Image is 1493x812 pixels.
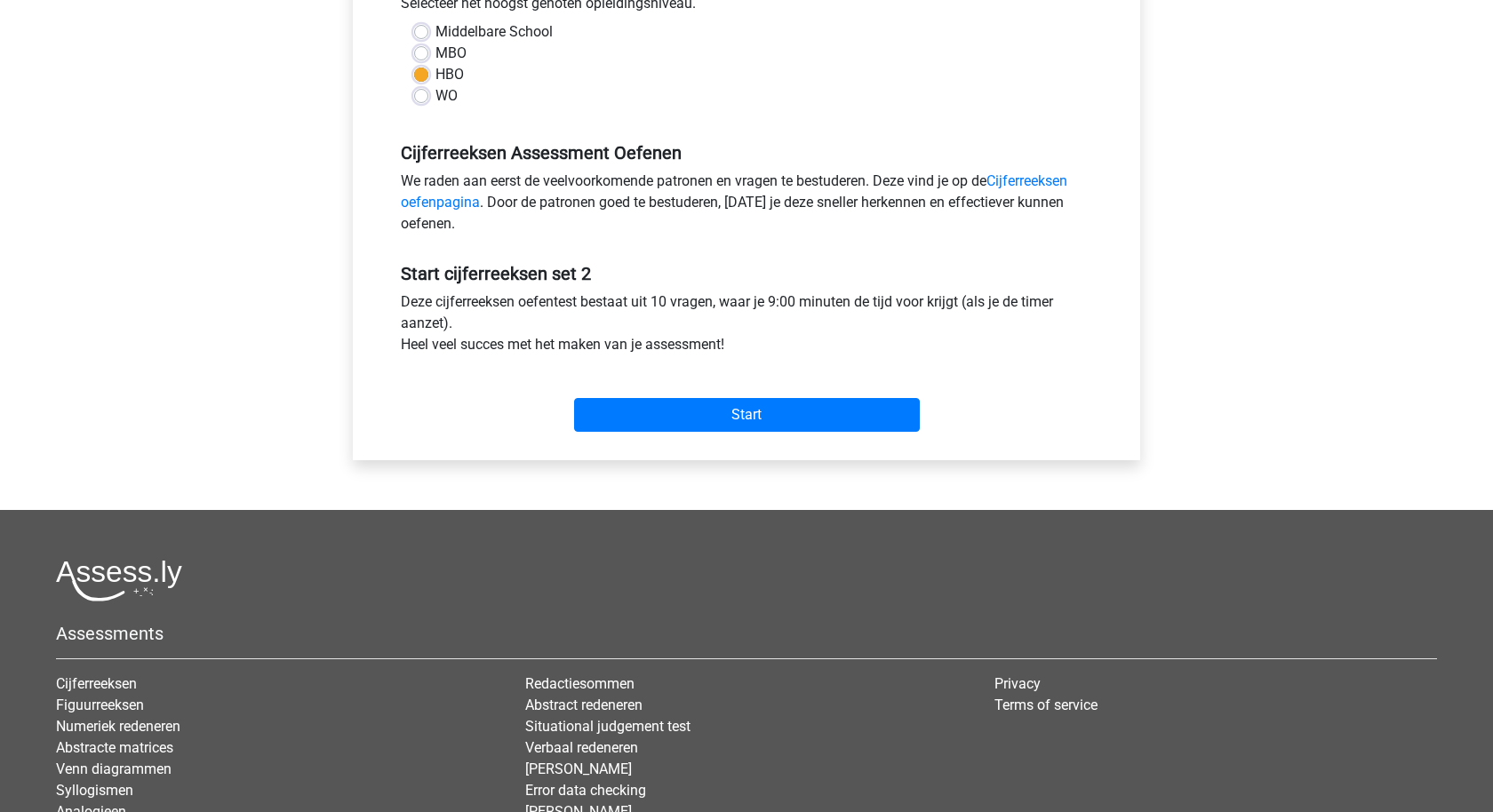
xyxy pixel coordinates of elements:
[525,675,635,692] a: Redactiesommen
[56,675,137,692] a: Cijferreeksen
[56,760,172,777] a: Venn diagrammen
[435,85,458,107] label: WO
[435,64,464,85] label: HBO
[387,171,1106,242] div: We raden aan eerst de veelvoorkomende patronen en vragen te bestuderen. Deze vind je op de . Door...
[401,142,1092,163] h5: Cijferreeksen Assessment Oefenen
[401,263,1092,284] h5: Start cijferreeksen set 2
[525,782,646,799] a: Error data checking
[525,718,691,735] a: Situational judgement test
[56,739,173,756] a: Abstracte matrices
[56,560,182,601] img: Assessly logo
[435,43,467,64] label: MBO
[56,697,144,713] a: Figuurreeksen
[525,739,638,756] a: Verbaal redeneren
[994,675,1041,692] a: Privacy
[994,697,1098,713] a: Terms of service
[525,760,632,777] a: [PERSON_NAME]
[56,782,133,799] a: Syllogismen
[387,291,1106,362] div: Deze cijferreeksen oefentest bestaat uit 10 vragen, waar je 9:00 minuten de tijd voor krijgt (als...
[56,623,1437,644] h5: Assessments
[435,21,553,43] label: Middelbare School
[525,697,643,713] a: Abstract redeneren
[56,718,180,735] a: Numeriek redeneren
[574,398,920,432] input: Start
